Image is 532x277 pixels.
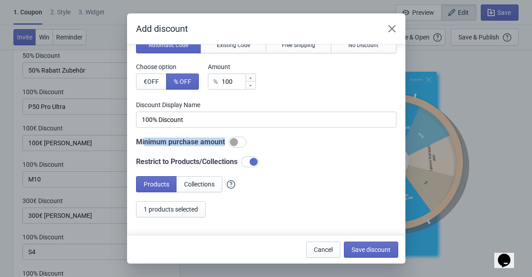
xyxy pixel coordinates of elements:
[136,22,375,35] h2: Add discount
[136,37,202,53] button: Automatic Code
[149,42,188,49] span: Automatic Code
[266,37,331,53] button: Free Shipping
[201,37,266,53] button: Existing Code
[344,242,398,258] button: Save discount
[352,246,391,253] span: Save discount
[144,206,198,213] span: 1 products selected
[314,246,333,253] span: Cancel
[136,100,396,109] label: Discount Display Name
[144,78,159,85] span: € OFF
[144,181,169,188] span: Products
[136,137,396,147] div: Minimum purchase amount
[208,62,256,71] label: Amount
[184,181,215,188] span: Collections
[213,76,218,87] div: %
[306,242,340,258] button: Cancel
[282,42,315,49] span: Free Shipping
[384,21,400,37] button: Close
[136,74,167,90] button: €OFF
[174,78,191,85] span: % OFF
[217,42,250,49] span: Existing Code
[331,37,396,53] button: No Discount
[176,176,222,192] button: Collections
[136,201,206,217] button: 1 products selected
[348,42,378,49] span: No Discount
[494,241,523,268] iframe: chat widget
[166,74,199,90] button: % OFF
[136,176,177,192] button: Products
[136,62,199,71] label: Choose option
[136,156,396,167] div: Restrict to Products/Collections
